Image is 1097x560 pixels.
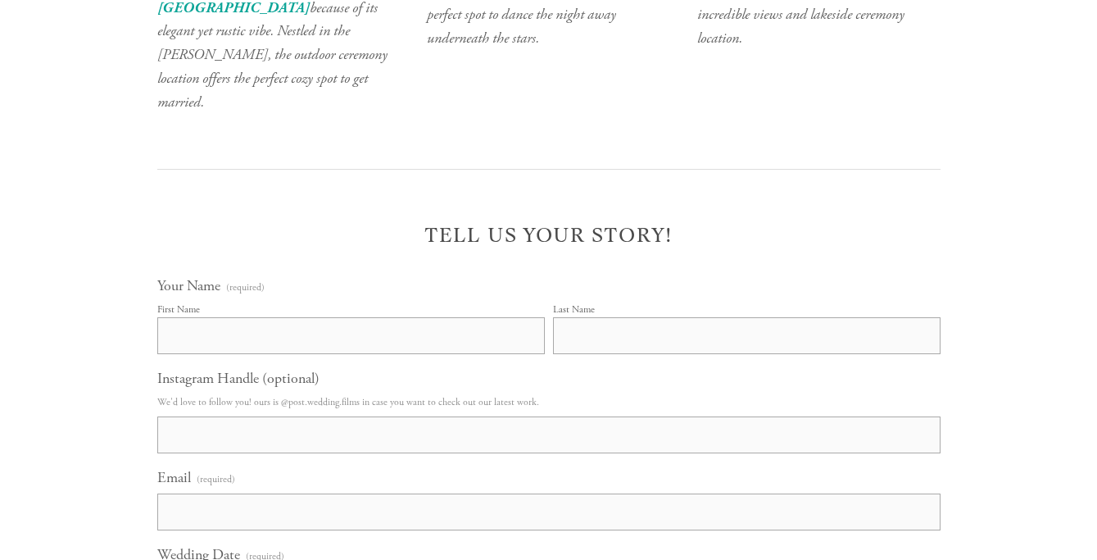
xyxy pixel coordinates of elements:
span: (required) [226,283,265,293]
div: Last Name [553,303,595,316]
div: First Name [157,303,200,316]
p: We'd love to follow you! ours is @post.wedding.films in case you want to check out our latest work. [157,391,941,413]
span: Your Name [157,276,220,295]
span: (required) [197,468,235,490]
h2: Tell us your story! [157,224,941,248]
span: Email [157,468,191,487]
span: Instagram Handle (optional) [157,369,320,388]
